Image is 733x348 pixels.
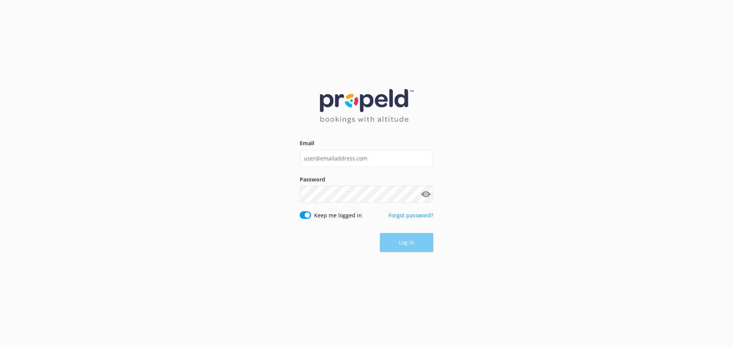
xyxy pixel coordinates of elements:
label: Keep me logged in [314,211,362,220]
img: 12-1677471078.png [320,89,413,124]
button: Show password [418,187,433,202]
label: Password [300,175,433,184]
input: user@emailaddress.com [300,150,433,167]
label: Email [300,139,433,147]
a: Forgot password? [389,212,433,219]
